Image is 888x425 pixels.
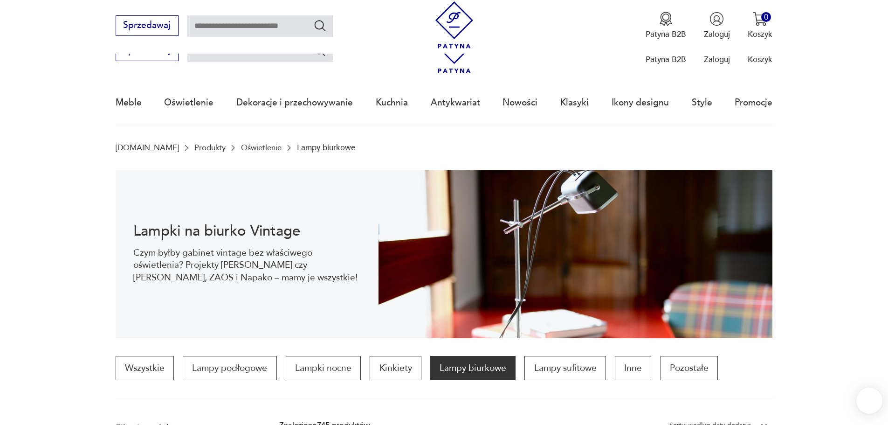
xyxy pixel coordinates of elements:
[709,12,724,26] img: Ikonka użytkownika
[379,170,773,338] img: 59de657ae7cec28172f985f34cc39cd0.jpg
[615,356,651,380] a: Inne
[661,356,718,380] a: Pozostałe
[116,48,179,55] a: Sprzedawaj
[236,81,353,124] a: Dekoracje i przechowywanie
[286,356,361,380] a: Lampki nocne
[116,143,179,152] a: [DOMAIN_NAME]
[524,356,606,380] a: Lampy sufitowe
[116,81,142,124] a: Meble
[692,81,712,124] a: Style
[748,29,772,40] p: Koszyk
[133,247,360,284] p: Czym byłby gabinet vintage bez właściwego oświetlenia? Projekty [PERSON_NAME] czy [PERSON_NAME], ...
[659,12,673,26] img: Ikona medalu
[646,29,686,40] p: Patyna B2B
[761,12,771,22] div: 0
[183,356,276,380] a: Lampy podłogowe
[241,143,282,152] a: Oświetlenie
[748,12,772,40] button: 0Koszyk
[431,81,480,124] a: Antykwariat
[612,81,669,124] a: Ikony designu
[704,54,730,65] p: Zaloguj
[503,81,537,124] a: Nowości
[646,12,686,40] button: Patyna B2B
[735,81,772,124] a: Promocje
[646,54,686,65] p: Patyna B2B
[431,1,478,49] img: Patyna - sklep z meblami i dekoracjami vintage
[753,12,767,26] img: Ikona koszyka
[116,15,179,36] button: Sprzedawaj
[164,81,213,124] a: Oświetlenie
[704,12,730,40] button: Zaloguj
[297,143,355,152] p: Lampy biurkowe
[133,224,360,238] h1: Lampki na biurko Vintage
[376,81,408,124] a: Kuchnia
[748,54,772,65] p: Koszyk
[313,44,327,57] button: Szukaj
[430,356,516,380] a: Lampy biurkowe
[116,22,179,30] a: Sprzedawaj
[194,143,226,152] a: Produkty
[704,29,730,40] p: Zaloguj
[116,356,174,380] a: Wszystkie
[646,12,686,40] a: Ikona medaluPatyna B2B
[856,388,882,414] iframe: Smartsupp widget button
[370,356,421,380] a: Kinkiety
[313,19,327,32] button: Szukaj
[560,81,589,124] a: Klasyki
